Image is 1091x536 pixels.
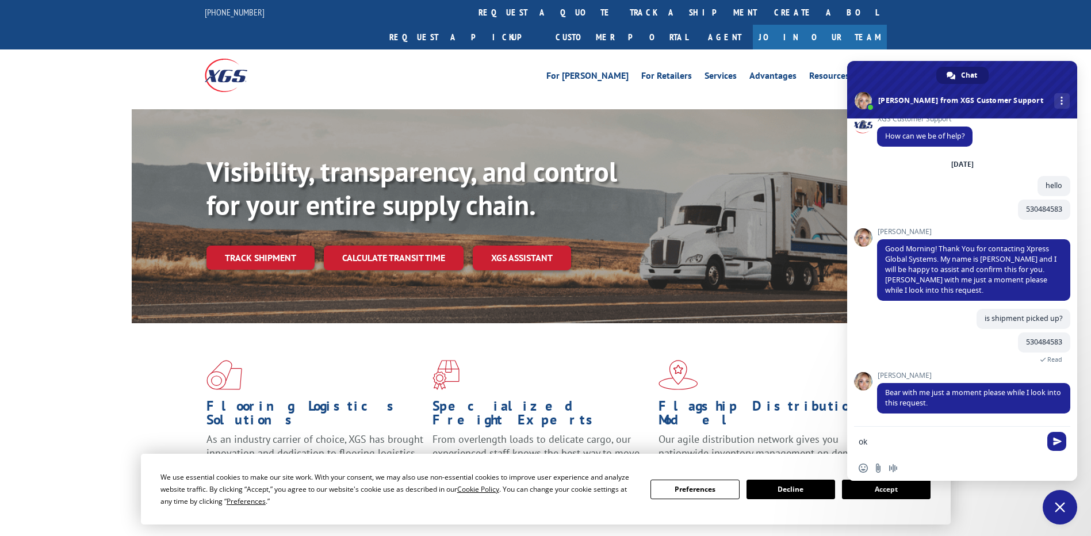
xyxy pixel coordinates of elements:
[877,372,1070,380] span: [PERSON_NAME]
[1047,432,1066,451] span: Send
[842,480,931,499] button: Accept
[1054,93,1070,109] div: More channels
[889,464,898,473] span: Audio message
[747,480,835,499] button: Decline
[432,360,460,390] img: xgs-icon-focused-on-flooring-red
[324,246,464,270] a: Calculate transit time
[1047,355,1062,363] span: Read
[141,454,951,524] div: Cookie Consent Prompt
[874,464,883,473] span: Send a file
[206,399,424,432] h1: Flooring Logistics Solutions
[859,437,1040,447] textarea: Compose your message...
[206,432,423,473] span: As an industry carrier of choice, XGS has brought innovation and dedication to flooring logistics...
[641,71,692,84] a: For Retailers
[1026,337,1062,347] span: 530484583
[206,246,315,270] a: Track shipment
[381,25,547,49] a: Request a pickup
[659,432,870,460] span: Our agile distribution network gives you nationwide inventory management on demand.
[206,360,242,390] img: xgs-icon-total-supply-chain-intelligence-red
[457,484,499,494] span: Cookie Policy
[961,67,977,84] span: Chat
[1026,204,1062,214] span: 530484583
[432,432,650,484] p: From overlength loads to delicate cargo, our experienced staff knows the best way to move your fr...
[206,154,617,223] b: Visibility, transparency, and control for your entire supply chain.
[473,246,571,270] a: XGS ASSISTANT
[885,131,964,141] span: How can we be of help?
[227,496,266,506] span: Preferences
[749,71,797,84] a: Advantages
[546,71,629,84] a: For [PERSON_NAME]
[885,388,1061,408] span: Bear with me just a moment please while I look into this request.
[547,25,696,49] a: Customer Portal
[1043,490,1077,524] div: Close chat
[1046,181,1062,190] span: hello
[985,313,1062,323] span: is shipment picked up?
[696,25,753,49] a: Agent
[859,464,868,473] span: Insert an emoji
[885,244,1056,295] span: Good Morning! Thank You for contacting Xpress Global Systems. My name is [PERSON_NAME] and I will...
[432,399,650,432] h1: Specialized Freight Experts
[877,115,973,123] span: XGS Customer Support
[951,161,974,168] div: [DATE]
[205,6,265,18] a: [PHONE_NUMBER]
[753,25,887,49] a: Join Our Team
[809,71,849,84] a: Resources
[659,360,698,390] img: xgs-icon-flagship-distribution-model-red
[160,471,637,507] div: We use essential cookies to make our site work. With your consent, we may also use non-essential ...
[936,67,989,84] div: Chat
[659,399,876,432] h1: Flagship Distribution Model
[705,71,737,84] a: Services
[877,228,1070,236] span: [PERSON_NAME]
[650,480,739,499] button: Preferences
